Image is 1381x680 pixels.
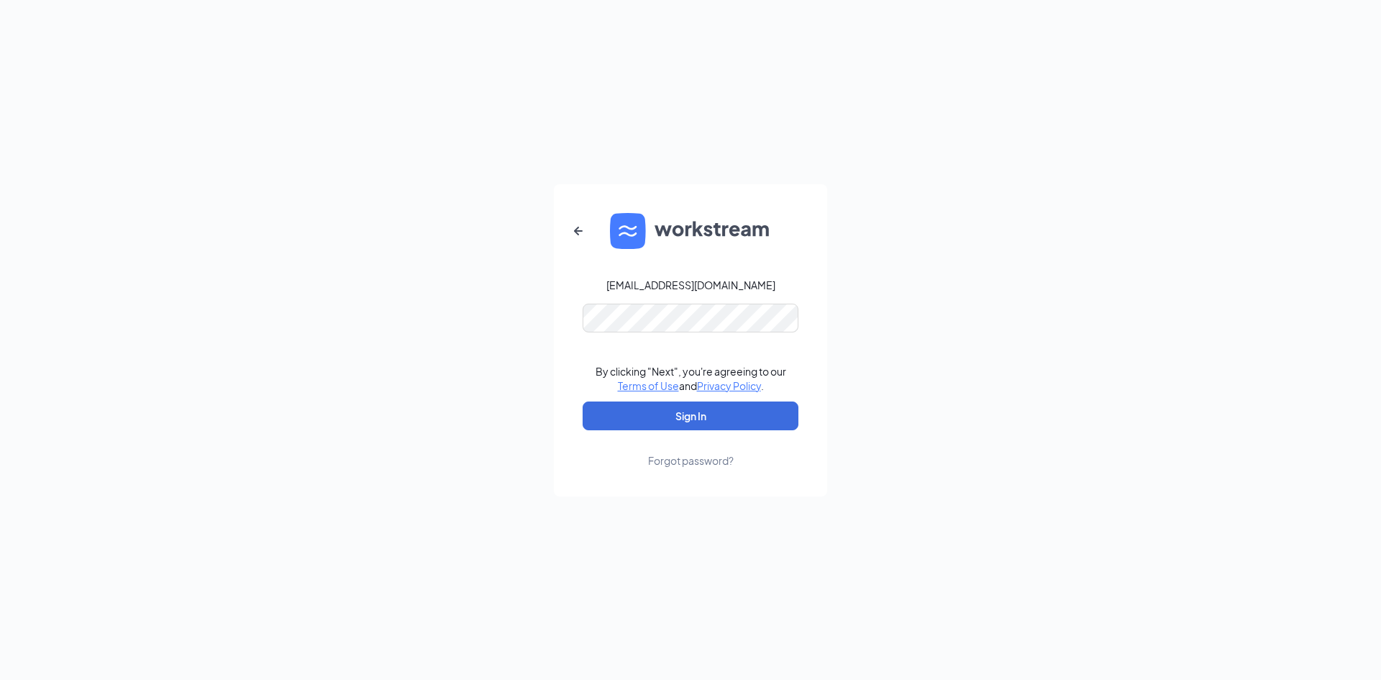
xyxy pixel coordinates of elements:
[606,278,775,292] div: [EMAIL_ADDRESS][DOMAIN_NAME]
[561,214,596,248] button: ArrowLeftNew
[697,379,761,392] a: Privacy Policy
[570,222,587,240] svg: ArrowLeftNew
[596,364,786,393] div: By clicking "Next", you're agreeing to our and .
[583,402,798,430] button: Sign In
[610,213,771,249] img: WS logo and Workstream text
[618,379,679,392] a: Terms of Use
[648,430,734,468] a: Forgot password?
[648,453,734,468] div: Forgot password?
